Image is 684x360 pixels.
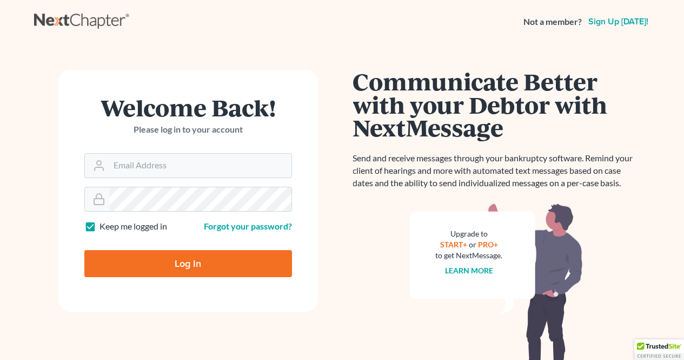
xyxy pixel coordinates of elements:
[84,123,292,136] p: Please log in to your account
[84,250,292,277] input: Log In
[84,96,292,119] h1: Welcome Back!
[440,240,467,249] a: START+
[353,70,640,139] h1: Communicate Better with your Debtor with NextMessage
[586,17,650,26] a: Sign up [DATE]!
[353,152,640,189] p: Send and receive messages through your bankruptcy software. Remind your client of hearings and mo...
[634,339,684,360] div: TrustedSite Certified
[523,16,582,28] strong: Not a member?
[109,154,291,178] input: Email Address
[469,240,476,249] span: or
[99,220,167,233] label: Keep me logged in
[204,221,292,231] a: Forgot your password?
[478,240,498,249] a: PRO+
[436,228,503,239] div: Upgrade to
[445,266,493,275] a: Learn more
[436,250,503,261] div: to get NextMessage.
